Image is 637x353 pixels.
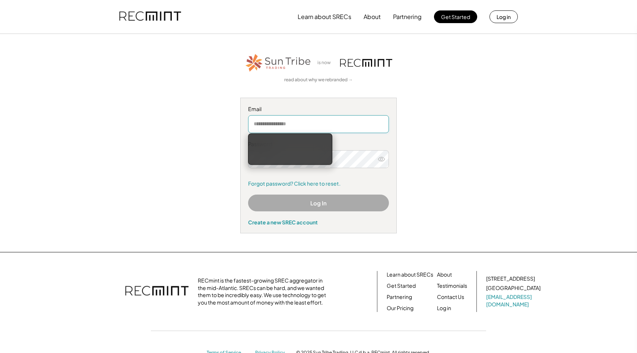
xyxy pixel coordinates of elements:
button: Learn about SRECs [298,9,351,24]
button: Log in [489,10,518,23]
div: is now [316,60,336,66]
a: About [437,271,452,278]
button: Partnering [393,9,422,24]
img: recmint-logotype%403x.png [340,59,392,67]
button: About [364,9,381,24]
a: Testimonials [437,282,467,290]
img: recmint-logotype%403x.png [119,4,181,29]
a: Partnering [387,293,412,301]
a: Get Started [387,282,416,290]
div: [STREET_ADDRESS] [486,275,535,283]
a: Our Pricing [387,305,413,312]
a: Forgot password? Click here to reset. [248,180,389,187]
div: RECmint is the fastest-growing SREC aggregator in the mid-Atlantic. SRECs can be hard, and we wan... [198,277,330,306]
a: [EMAIL_ADDRESS][DOMAIN_NAME] [486,293,542,308]
button: Log In [248,195,389,211]
div: Email [248,105,389,113]
img: STT_Horizontal_Logo%2B-%2BColor.png [245,53,312,73]
a: Log in [437,305,451,312]
a: Contact Us [437,293,464,301]
a: Learn about SRECs [387,271,433,278]
button: Get Started [434,10,477,23]
div: [GEOGRAPHIC_DATA] [486,284,541,292]
div: Create a new SREC account [248,219,389,226]
a: read about why we rebranded → [284,77,353,83]
img: recmint-logotype%403x.png [125,278,188,305]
